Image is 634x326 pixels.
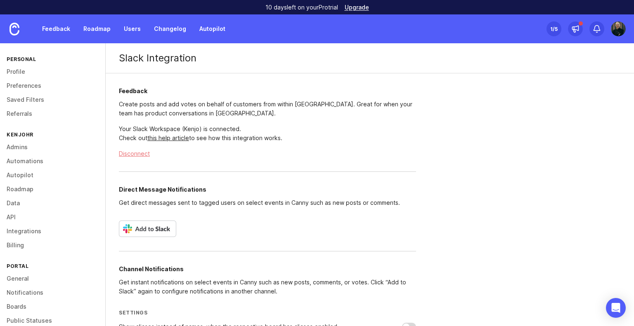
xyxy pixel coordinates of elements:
a: Autopilot [194,21,230,36]
a: Upgrade [345,5,369,10]
div: Open Intercom Messenger [606,298,626,318]
img: Add to Slack [119,220,176,237]
div: 1 /5 [550,23,558,35]
p: Create posts and add votes on behalf of customers from within [GEOGRAPHIC_DATA]. Great for when y... [119,100,416,118]
img: Christian Kaller [611,21,626,36]
a: this help article [147,134,189,141]
h1: Slack Integration [106,43,634,73]
a: Users [119,21,146,36]
a: Feedback [37,21,75,36]
h2: Feedback [119,87,416,96]
a: Roadmap [78,21,116,36]
div: Settings [119,309,416,316]
button: 1/5 [546,21,561,36]
p: Get instant notifications on select events in Canny such as new posts, comments, or votes. Click ... [119,278,416,296]
p: 10 days left on your Pro trial [265,3,338,12]
h2: Channel Notifications [119,265,416,274]
img: Canny Home [9,23,19,35]
h2: Direct Message Notifications [119,185,416,194]
p: Get direct messages sent to tagged users on select events in Canny such as new posts or comments. [119,198,416,207]
p: Your Slack Workspace ( Kenjo ) is connected. Check out to see how this integration works. [119,124,416,143]
a: Changelog [149,21,191,36]
button: Disconnect [119,149,416,158]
